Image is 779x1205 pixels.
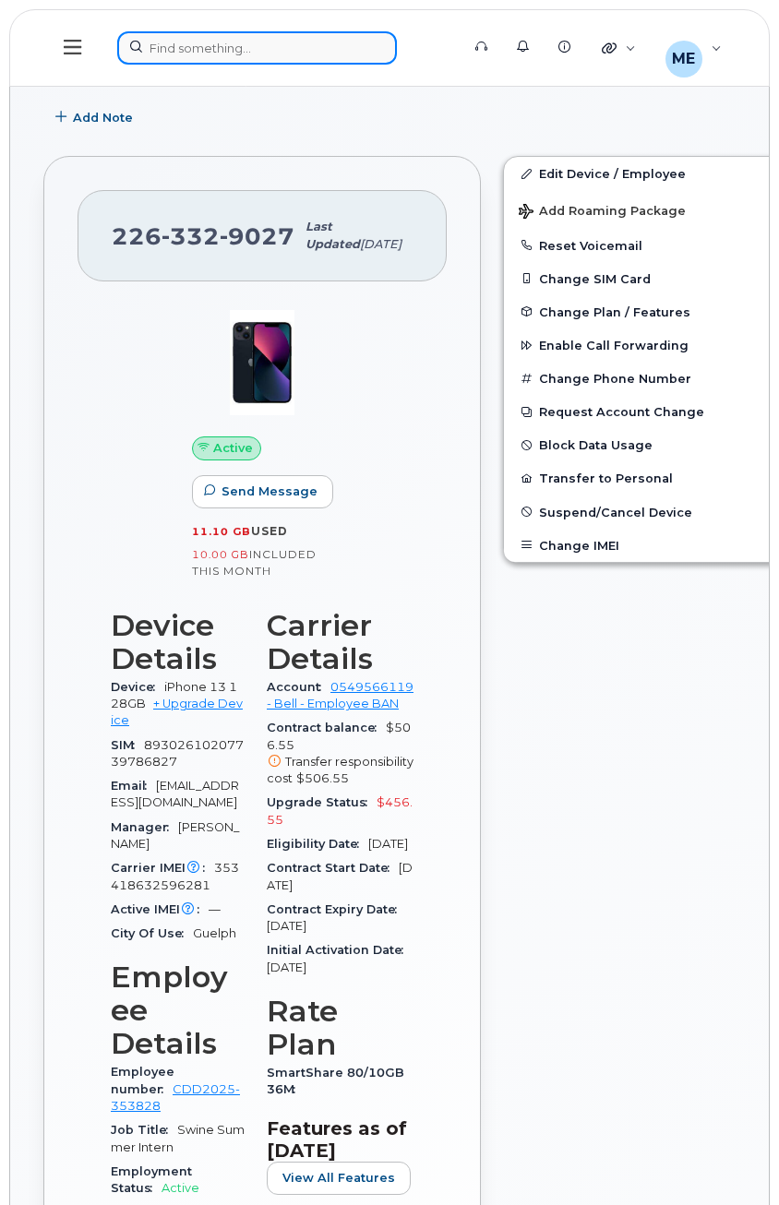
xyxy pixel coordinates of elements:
[539,339,689,352] span: Enable Call Forwarding
[267,943,413,957] span: Initial Activation Date
[267,721,413,787] span: $506.55
[192,548,249,561] span: 10.00 GB
[282,1169,395,1187] span: View All Features
[267,902,406,916] span: Contract Expiry Date
[111,738,144,752] span: SIM
[267,609,413,675] h3: Carrier Details
[222,483,318,500] span: Send Message
[111,1123,177,1137] span: Job Title
[111,680,237,710] span: iPhone 13 128GB
[589,30,649,66] div: Quicklinks
[111,609,245,675] h3: Device Details
[267,995,413,1061] h3: Rate Plan
[267,861,399,875] span: Contract Start Date
[43,101,149,134] button: Add Note
[368,837,408,851] span: [DATE]
[112,222,294,250] span: 226
[111,960,245,1060] h3: Employee Details
[111,1164,192,1195] span: Employment Status
[296,771,349,785] span: $506.55
[192,525,251,538] span: 11.10 GB
[539,304,690,318] span: Change Plan / Features
[220,222,294,250] span: 9027
[111,820,178,834] span: Manager
[207,307,318,418] img: image20231002-3703462-1ig824h.jpeg
[162,222,220,250] span: 332
[306,220,360,250] span: Last updated
[111,1082,240,1113] a: CDD2025-353828
[539,505,692,519] span: Suspend/Cancel Device
[267,795,413,826] span: $456.55
[111,1065,174,1095] span: Employee number
[111,680,164,694] span: Device
[267,1117,413,1162] h3: Features as of [DATE]
[519,204,686,221] span: Add Roaming Package
[267,960,306,974] span: [DATE]
[111,1123,245,1153] span: Swine Summer Intern
[267,755,413,785] span: Transfer responsibility cost
[267,837,368,851] span: Eligibility Date
[267,1066,404,1096] span: SmartShare 80/10GB 36M
[672,48,695,70] span: ME
[653,30,735,66] div: Maria Espinoza
[360,237,401,251] span: [DATE]
[192,547,317,578] span: included this month
[267,1162,411,1195] button: View All Features
[267,680,330,694] span: Account
[111,697,243,727] a: + Upgrade Device
[267,680,413,710] a: 0549566119 - Bell - Employee BAN
[162,1181,199,1195] span: Active
[267,919,306,933] span: [DATE]
[111,861,239,891] span: 353418632596281
[111,779,156,793] span: Email
[111,820,239,851] span: [PERSON_NAME]
[111,779,239,809] span: [EMAIL_ADDRESS][DOMAIN_NAME]
[192,475,333,508] button: Send Message
[73,109,133,126] span: Add Note
[209,902,221,916] span: —
[267,795,377,809] span: Upgrade Status
[251,524,288,538] span: used
[111,861,214,875] span: Carrier IMEI
[111,926,193,940] span: City Of Use
[267,861,413,891] span: [DATE]
[111,902,209,916] span: Active IMEI
[267,721,386,734] span: Contract balance
[193,926,236,940] span: Guelph
[111,1082,240,1113] avayaelement: 2025-353828
[213,439,253,457] span: Active
[117,31,397,65] input: Find something...
[111,738,244,769] span: 89302610207739786827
